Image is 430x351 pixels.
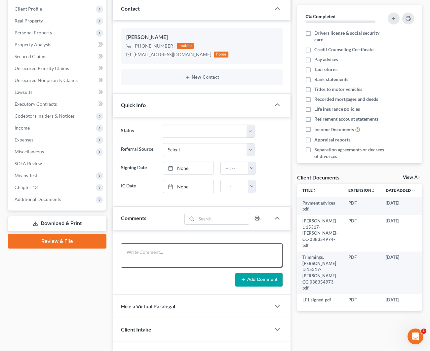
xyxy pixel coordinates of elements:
[421,329,426,334] span: 1
[15,6,42,12] span: Client Profile
[121,102,146,108] span: Quick Info
[221,162,249,175] input: -- : --
[15,184,38,190] span: Chapter 13
[9,86,106,98] a: Lawsuits
[8,216,106,231] a: Download & Print
[314,46,373,53] span: Credit Counseling Certificate
[235,273,283,287] button: Add Comment
[297,197,343,215] td: Payment advices-pdf
[15,65,69,71] span: Unsecured Priority Claims
[380,215,421,251] td: [DATE]
[380,294,421,306] td: [DATE]
[118,162,160,175] label: Signing Date
[314,66,337,73] span: Tax returns
[197,213,249,224] input: Search...
[121,303,175,309] span: Hire a Virtual Paralegal
[118,143,160,156] label: Referral Source
[314,30,385,43] span: Drivers license & social security card
[9,98,106,110] a: Executory Contracts
[134,51,211,58] div: [EMAIL_ADDRESS][DOMAIN_NAME]
[297,294,343,306] td: LF1 signed-pdf
[15,30,52,35] span: Personal Property
[314,76,348,83] span: Bank statements
[380,252,421,294] td: [DATE]
[411,189,415,193] i: expand_more
[371,189,375,193] i: unfold_more
[302,188,317,193] a: Titleunfold_more
[163,180,213,193] a: None
[15,42,51,47] span: Property Analysis
[15,89,32,95] span: Lawsuits
[348,188,375,193] a: Extensionunfold_more
[9,74,106,86] a: Unsecured Nonpriority Claims
[386,188,415,193] a: Date Added expand_more
[314,96,378,102] span: Recorded mortgages and deeds
[15,101,57,107] span: Executory Contracts
[15,173,37,178] span: Means Test
[314,146,385,160] span: Separation agreements or decrees of divorces
[403,175,419,180] a: View All
[15,137,33,142] span: Expenses
[314,136,350,143] span: Appraisal reports
[314,116,378,122] span: Retirement account statements
[177,43,194,49] div: mobile
[343,215,380,251] td: PDF
[214,52,228,58] div: home
[121,326,151,332] span: Client Intake
[163,162,213,175] a: None
[343,197,380,215] td: PDF
[314,56,338,63] span: Pay advices
[126,33,277,41] div: [PERSON_NAME]
[9,51,106,62] a: Secured Claims
[306,14,335,19] strong: 0% Completed
[9,158,106,170] a: SOFA Review
[313,189,317,193] i: unfold_more
[15,196,61,202] span: Additional Documents
[221,180,249,193] input: -- : --
[297,252,343,294] td: Trimmings, [PERSON_NAME] D 15317-[PERSON_NAME]-CC-038354973-pdf
[134,43,175,49] div: [PHONE_NUMBER]
[15,18,43,23] span: Real Property
[121,5,140,12] span: Contact
[380,197,421,215] td: [DATE]
[126,75,277,80] button: New Contact
[121,215,146,221] span: Comments
[118,180,160,193] label: IC Date
[15,161,42,166] span: SOFA Review
[118,125,160,138] label: Status
[408,329,423,344] iframe: Intercom live chat
[314,106,360,112] span: Life insurance policies
[314,86,362,93] span: Titles to motor vehicles
[15,113,75,119] span: Codebtors Insiders & Notices
[343,252,380,294] td: PDF
[15,125,30,131] span: Income
[8,234,106,249] a: Review & File
[9,39,106,51] a: Property Analysis
[343,294,380,306] td: PDF
[297,215,343,251] td: [PERSON_NAME] L 15317-[PERSON_NAME]-CC-038354974-pdf
[15,77,78,83] span: Unsecured Nonpriority Claims
[15,54,46,59] span: Secured Claims
[297,174,339,181] div: Client Documents
[15,149,44,154] span: Miscellaneous
[314,126,354,133] span: Income Documents
[9,62,106,74] a: Unsecured Priority Claims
